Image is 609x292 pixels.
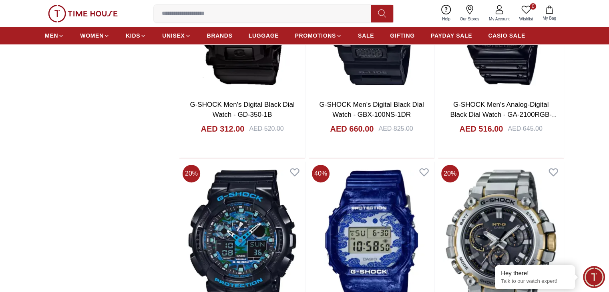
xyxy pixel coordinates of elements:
a: PROMOTIONS [295,28,342,43]
button: My Bag [538,4,561,23]
h4: AED 312.00 [201,123,244,134]
a: G-SHOCK Men's Digital Black Dial Watch - GD-350-1B [190,101,294,119]
span: 0 [530,3,536,10]
span: Help [439,16,454,22]
p: Talk to our watch expert! [501,278,569,285]
a: Help [437,3,455,24]
div: AED 645.00 [508,124,542,134]
a: PAYDAY SALE [431,28,472,43]
a: BRANDS [207,28,233,43]
span: KIDS [126,32,140,40]
span: MEN [45,32,58,40]
span: 20 % [441,165,459,182]
div: Chat Widget [583,266,605,288]
span: CASIO SALE [488,32,525,40]
a: GIFTING [390,28,415,43]
span: LUGGAGE [249,32,279,40]
a: 0Wishlist [515,3,538,24]
span: SALE [358,32,374,40]
div: AED 825.00 [378,124,413,134]
div: Hey there! [501,269,569,277]
span: UNISEX [162,32,185,40]
span: 20 % [183,165,200,182]
a: WOMEN [80,28,110,43]
span: GIFTING [390,32,415,40]
span: PAYDAY SALE [431,32,472,40]
a: Our Stores [455,3,484,24]
span: My Account [486,16,513,22]
img: ... [48,5,118,22]
a: SALE [358,28,374,43]
a: G-SHOCK Men's Analog-Digital Black Dial Watch - GA-2100RGB-1ADR [450,101,559,129]
div: AED 520.00 [249,124,283,134]
span: PROMOTIONS [295,32,336,40]
a: MEN [45,28,64,43]
h4: AED 516.00 [459,123,503,134]
span: Our Stores [457,16,482,22]
span: BRANDS [207,32,233,40]
span: Wishlist [516,16,536,22]
a: CASIO SALE [488,28,525,43]
span: WOMEN [80,32,104,40]
a: LUGGAGE [249,28,279,43]
h4: AED 660.00 [330,123,374,134]
a: KIDS [126,28,146,43]
a: G-SHOCK Men's Digital Black Dial Watch - GBX-100NS-1DR [319,101,424,119]
span: My Bag [539,15,559,21]
span: 40 % [312,165,330,182]
a: UNISEX [162,28,191,43]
